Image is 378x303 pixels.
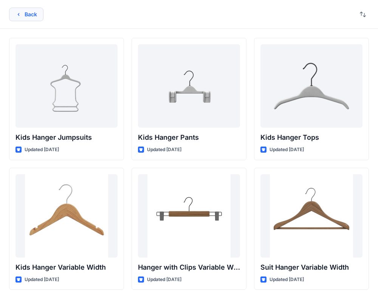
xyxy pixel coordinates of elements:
[15,44,118,128] a: Kids Hanger Jumpsuits
[15,174,118,258] a: Kids Hanger Variable Width
[147,276,181,284] p: Updated [DATE]
[138,262,240,273] p: Hanger with Clips Variable Width
[138,44,240,128] a: Kids Hanger Pants
[15,262,118,273] p: Kids Hanger Variable Width
[15,132,118,143] p: Kids Hanger Jumpsuits
[260,174,363,258] a: Suit Hanger Variable Width
[25,276,59,284] p: Updated [DATE]
[260,44,363,128] a: Kids Hanger Tops
[270,146,304,154] p: Updated [DATE]
[138,174,240,258] a: Hanger with Clips Variable Width
[9,8,43,21] button: Back
[25,146,59,154] p: Updated [DATE]
[138,132,240,143] p: Kids Hanger Pants
[260,132,363,143] p: Kids Hanger Tops
[270,276,304,284] p: Updated [DATE]
[260,262,363,273] p: Suit Hanger Variable Width
[147,146,181,154] p: Updated [DATE]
